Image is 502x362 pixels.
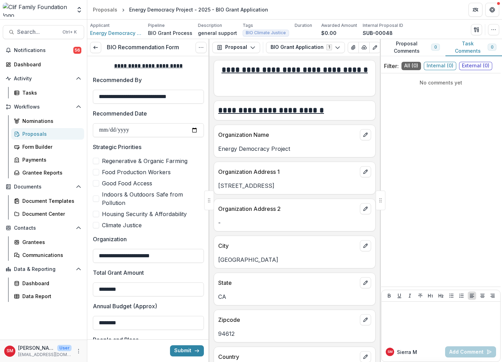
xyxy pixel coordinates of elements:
a: Data Report [11,290,84,302]
button: Task Comments [445,39,502,56]
button: BIO Grant Application1 [266,42,345,53]
div: Grantee Reports [22,169,79,176]
button: Open entity switcher [74,3,84,17]
p: No comments yet [384,79,498,86]
button: Proposal Comments [380,39,445,56]
p: Organization Address 2 [218,205,357,213]
div: Document Templates [22,197,79,205]
button: Strike [416,291,425,300]
p: People and Place [93,335,139,344]
button: edit [360,166,371,177]
span: Notifications [14,47,73,53]
div: Proposals [22,130,79,138]
span: Good Food Access [102,179,152,187]
button: Get Help [485,3,499,17]
button: Underline [395,291,404,300]
button: Open Activity [3,73,84,84]
p: [EMAIL_ADDRESS][DOMAIN_NAME] [18,352,72,358]
p: User [57,345,72,351]
span: Housing Security & Affordability [102,210,187,218]
p: general support [198,29,237,37]
p: Recommended Date [93,109,147,118]
button: edit [360,277,371,288]
p: City [218,242,357,250]
div: Form Builder [22,143,79,150]
a: Energy Democracy Project [90,29,142,37]
div: Data Report [22,293,79,300]
a: Form Builder [11,141,84,153]
div: Payments [22,156,79,163]
p: Filter: [384,62,399,70]
p: Tags [243,22,253,29]
button: Align Center [478,291,487,300]
div: Proposals [93,6,117,13]
h3: BIO Recommendation Form [107,44,179,51]
button: Open Documents [3,181,84,192]
nav: breadcrumb [90,5,271,15]
p: 94612 [218,330,371,338]
p: Energy Democracy Project [218,145,371,153]
a: Proposals [11,128,84,140]
a: Dashboard [11,278,84,289]
span: All ( 0 ) [401,62,421,70]
div: Communications [22,251,79,259]
p: Recommended By [93,76,142,84]
p: Awarded Amount [321,22,357,29]
p: Annual Budget (Approx) [93,302,157,310]
button: edit [360,203,371,214]
span: Activity [14,76,73,82]
div: Document Center [22,210,79,217]
button: edit [360,314,371,325]
span: Data & Reporting [14,266,73,272]
button: Align Left [468,291,476,300]
div: Nominations [22,117,79,125]
button: Submit [170,345,204,356]
a: Document Templates [11,195,84,207]
button: Ordered List [457,291,466,300]
div: Tasks [22,89,79,96]
button: Notifications56 [3,45,84,56]
button: Partners [468,3,482,17]
a: Payments [11,154,84,165]
button: Italicize [406,291,414,300]
p: Pipeline [148,22,165,29]
span: Regenerative & Organic Farming [102,157,187,165]
p: Internal Proposal ID [363,22,403,29]
button: Add Comment [445,346,496,357]
a: Communications [11,249,84,261]
a: Nominations [11,115,84,127]
div: Dashboard [14,61,79,68]
p: Applicant [90,22,110,29]
span: Food Production Workers [102,168,171,176]
p: Organization Address 1 [218,168,357,176]
p: Organization [93,235,127,243]
a: Proposals [90,5,120,15]
button: Edit as form [369,42,381,53]
span: Climate Justice [102,221,142,229]
a: Tasks [11,87,84,98]
p: - [218,219,371,227]
button: Open Data & Reporting [3,264,84,275]
p: Zipcode [218,316,357,324]
p: [GEOGRAPHIC_DATA] [218,256,371,264]
span: Contacts [14,225,73,231]
a: Grantee Reports [11,167,84,178]
div: Sierra Martinez [387,350,393,354]
button: Open Contacts [3,222,84,234]
p: Sierra M [397,348,417,356]
p: Country [218,353,357,361]
button: Open Workflows [3,101,84,112]
p: SUB-00048 [363,29,393,37]
p: Duration [295,22,312,29]
span: Search... [17,29,58,35]
button: Search... [3,25,84,39]
span: 0 [434,45,437,50]
span: Internal ( 0 ) [424,62,456,70]
span: Workflows [14,104,73,110]
div: Dashboard [22,280,79,287]
a: Grantees [11,236,84,248]
a: Dashboard [3,59,84,70]
button: More [74,347,83,355]
button: Align Right [488,291,497,300]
